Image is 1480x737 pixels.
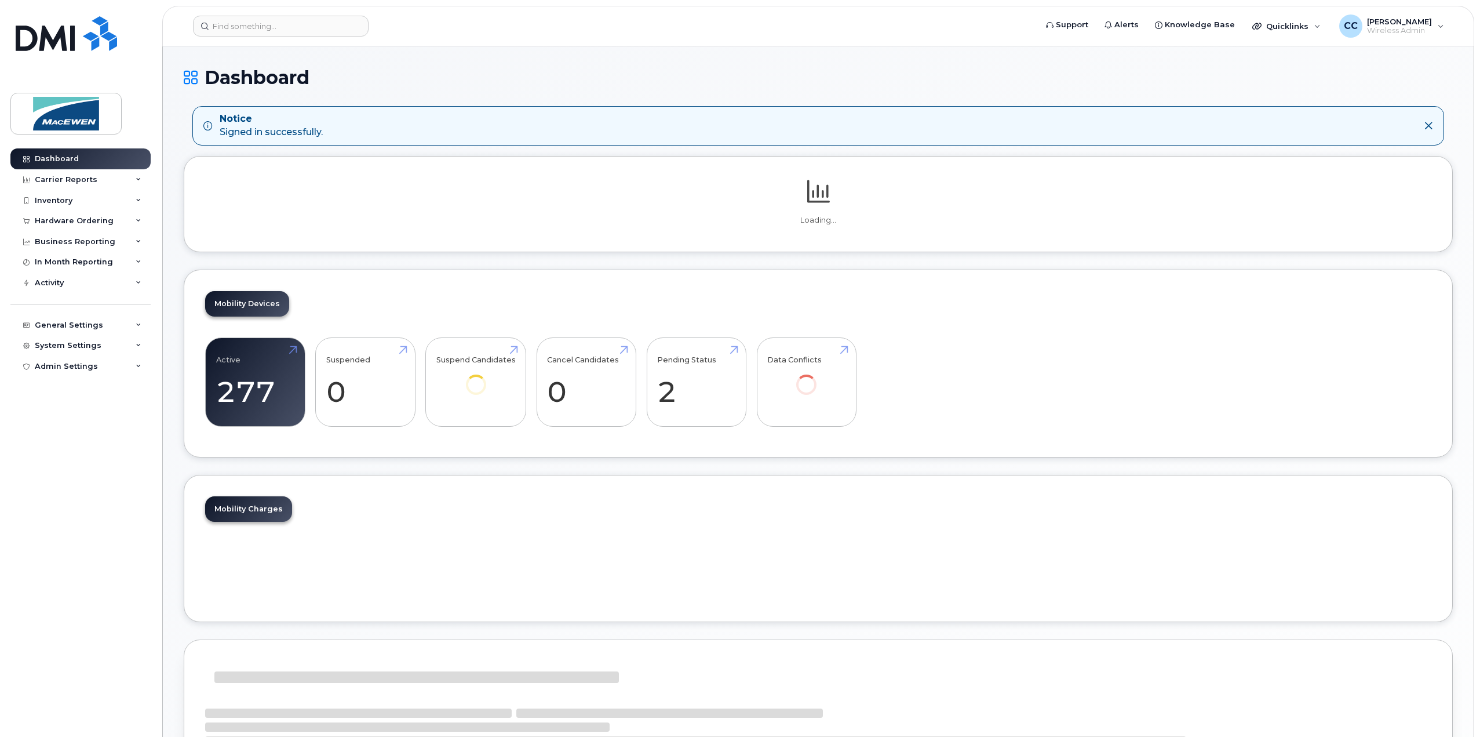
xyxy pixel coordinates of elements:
[436,344,516,411] a: Suspend Candidates
[326,344,404,420] a: Suspended 0
[767,344,845,411] a: Data Conflicts
[205,291,289,317] a: Mobility Devices
[220,112,323,139] div: Signed in successfully.
[216,344,294,420] a: Active 277
[657,344,735,420] a: Pending Status 2
[205,215,1431,226] p: Loading...
[220,112,323,126] strong: Notice
[205,496,292,522] a: Mobility Charges
[184,67,1453,88] h1: Dashboard
[547,344,625,420] a: Cancel Candidates 0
